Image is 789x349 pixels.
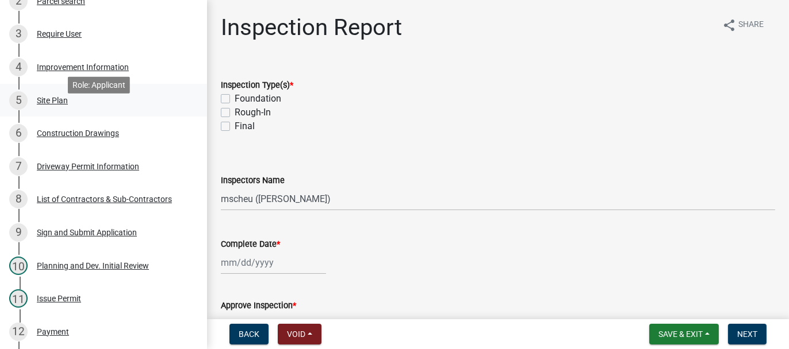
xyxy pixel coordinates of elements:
label: Complete Date [221,241,280,249]
button: Next [728,324,767,344]
div: 11 [9,289,28,308]
label: Approve Inspection [221,302,296,310]
span: Void [287,329,305,339]
div: Sign and Submit Application [37,228,137,236]
input: mm/dd/yyyy [221,251,326,274]
button: Back [229,324,269,344]
button: Save & Exit [649,324,719,344]
div: 5 [9,91,28,110]
span: Save & Exit [658,329,703,339]
span: Share [738,18,764,32]
label: Yes [235,312,249,326]
div: 10 [9,257,28,275]
div: 6 [9,124,28,142]
span: Next [737,329,757,339]
label: Inspectors Name [221,177,285,185]
div: Improvement Information [37,63,129,71]
label: Foundation [235,92,281,106]
div: Construction Drawings [37,129,119,137]
div: 8 [9,190,28,208]
button: shareShare [713,14,773,36]
i: share [722,18,736,32]
label: Final [235,119,255,133]
div: 7 [9,157,28,176]
div: Planning and Dev. Initial Review [37,262,149,270]
label: Inspection Type(s) [221,82,293,90]
div: List of Contractors & Sub-Contractors [37,195,172,203]
span: Back [239,329,259,339]
div: Role: Applicant [68,76,130,93]
div: 12 [9,323,28,341]
div: Payment [37,328,69,336]
h1: Inspection Report [221,14,402,41]
div: 3 [9,25,28,43]
div: 9 [9,223,28,242]
div: 4 [9,58,28,76]
label: Rough-In [235,106,271,119]
div: Issue Permit [37,294,81,303]
div: Driveway Permit Information [37,162,139,170]
button: Void [278,324,321,344]
div: Require User [37,30,82,38]
div: Site Plan [37,96,68,104]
